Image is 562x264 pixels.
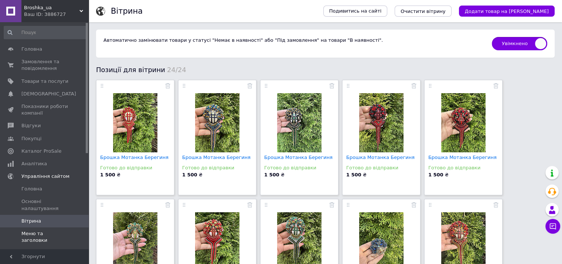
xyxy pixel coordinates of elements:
[24,11,89,18] div: Ваш ID: 3886727
[329,202,334,207] a: Прибрати з вітрини
[96,65,555,74] div: Позиції для вітрини
[329,82,334,88] a: Прибрати з вітрини
[195,93,239,152] img: Брошка Мотанка Берегиня
[100,172,170,178] div: ₴
[100,165,170,171] div: Готово до відправки
[428,155,497,160] a: Брошка Мотанка Берегиня
[395,6,451,17] button: Очистити вітрину
[493,202,498,207] a: Прибрати з вітрини
[182,172,197,177] b: 1 500
[167,66,186,74] span: 24/24
[24,4,79,11] span: Broshka_ua
[165,82,170,88] a: Прибрати з вітрини
[411,82,416,88] a: Прибрати з вітрини
[459,6,555,17] button: Додати товар на [PERSON_NAME]
[182,165,252,171] div: Готово до відправки
[103,37,383,43] span: Автоматично замінювати товари у статусі "Немає в наявності" або "Під замовлення" на товари "В ная...
[329,8,382,14] span: Подивитись на сайті
[113,93,157,152] img: Брошка Мотанка Берегиня
[545,219,560,234] button: Чат з покупцем
[21,135,41,142] span: Покупці
[264,165,334,171] div: Готово до відправки
[21,186,42,192] span: Головна
[465,9,549,14] span: Додати товар на [PERSON_NAME]
[346,155,415,160] a: Брошка Мотанка Берегиня
[21,160,47,167] span: Аналітика
[401,9,445,14] span: Очистити вітрину
[428,172,498,178] div: ₴
[323,6,388,17] a: Подивитись на сайті
[21,218,41,224] span: Вітрина
[100,172,115,177] b: 1 500
[411,202,416,207] a: Прибрати з вітрини
[4,26,87,39] input: Пошук
[428,172,443,177] b: 1 500
[21,91,76,97] span: [DEMOGRAPHIC_DATA]
[247,82,252,88] a: Прибрати з вітрини
[21,198,68,211] span: Основні налаштування
[346,172,361,177] b: 1 500
[247,202,252,207] a: Прибрати з вітрини
[21,122,41,129] span: Відгуки
[182,172,252,178] div: ₴
[182,155,251,160] a: Брошка Мотанка Берегиня
[264,172,279,177] b: 1 500
[428,165,498,171] div: Готово до відправки
[493,82,498,88] a: Прибрати з вітрини
[21,58,68,72] span: Замовлення та повідомлення
[165,202,170,207] a: Прибрати з вітрини
[21,230,68,244] span: Меню та заголовки
[21,46,42,53] span: Головна
[21,78,68,85] span: Товари та послуги
[346,165,416,171] div: Готово до відправки
[21,148,61,155] span: Каталог ProSale
[346,172,416,178] div: ₴
[492,37,547,50] span: Увімкнено
[359,93,403,152] img: Брошка Мотанка Берегиня
[264,155,333,160] a: Брошка Мотанка Берегиня
[100,155,168,160] a: Брошка Мотанка Берегиня
[21,103,68,116] span: Показники роботи компанії
[277,93,321,152] img: Брошка Мотанка Берегиня
[21,173,69,180] span: Управління сайтом
[111,7,143,16] h1: Вітрина
[441,93,486,152] img: Брошка Мотанка Берегиня
[264,172,334,178] div: ₴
